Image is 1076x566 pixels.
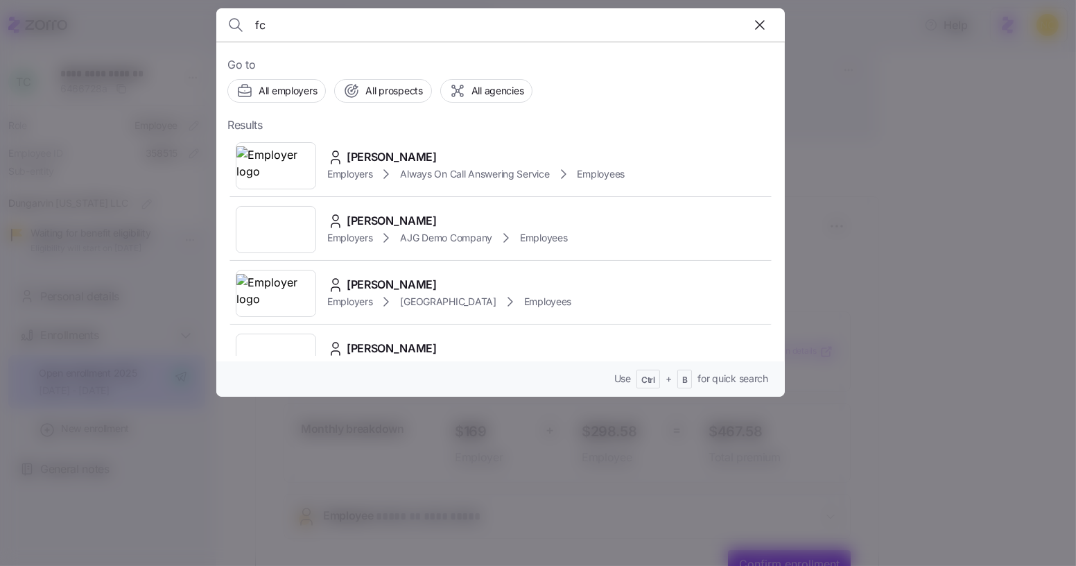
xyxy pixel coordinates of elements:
[400,295,496,309] span: [GEOGRAPHIC_DATA]
[666,372,672,386] span: +
[236,146,315,185] img: Employer logo
[236,274,315,313] img: Employer logo
[227,117,263,134] span: Results
[334,79,431,103] button: All prospects
[327,167,372,181] span: Employers
[614,372,631,386] span: Use
[400,231,492,245] span: AJG Demo Company
[641,375,655,386] span: Ctrl
[327,231,372,245] span: Employers
[365,84,422,98] span: All prospects
[682,375,688,386] span: B
[400,167,549,181] span: Always On Call Answering Service
[471,84,524,98] span: All agencies
[697,372,768,386] span: for quick search
[524,295,571,309] span: Employees
[347,340,437,357] span: [PERSON_NAME]
[259,84,317,98] span: All employers
[440,79,533,103] button: All agencies
[227,56,774,74] span: Go to
[327,295,372,309] span: Employers
[347,212,437,230] span: [PERSON_NAME]
[227,79,326,103] button: All employers
[520,231,567,245] span: Employees
[578,167,625,181] span: Employees
[347,148,437,166] span: [PERSON_NAME]
[347,276,437,293] span: [PERSON_NAME]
